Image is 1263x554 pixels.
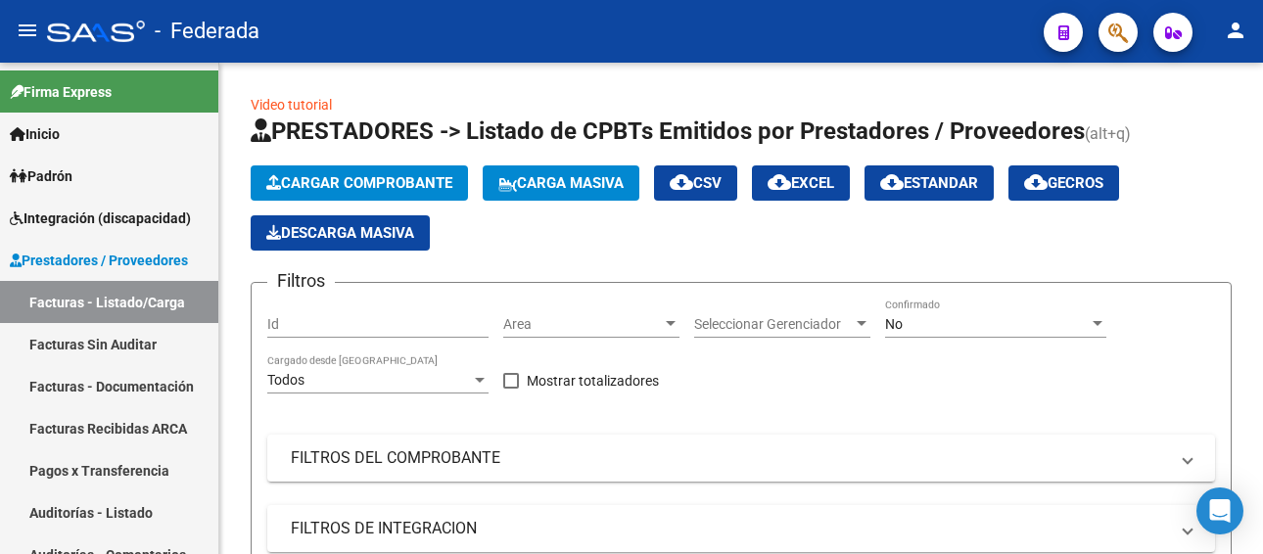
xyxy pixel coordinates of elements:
[654,165,737,201] button: CSV
[1024,170,1048,194] mat-icon: cloud_download
[10,208,191,229] span: Integración (discapacidad)
[10,81,112,103] span: Firma Express
[1224,19,1247,42] mat-icon: person
[267,505,1215,552] mat-expansion-panel-header: FILTROS DE INTEGRACION
[10,123,60,145] span: Inicio
[498,174,624,192] span: Carga Masiva
[694,316,853,333] span: Seleccionar Gerenciador
[267,267,335,295] h3: Filtros
[880,174,978,192] span: Estandar
[670,174,722,192] span: CSV
[251,97,332,113] a: Video tutorial
[267,435,1215,482] mat-expansion-panel-header: FILTROS DEL COMPROBANTE
[1008,165,1119,201] button: Gecros
[670,170,693,194] mat-icon: cloud_download
[10,250,188,271] span: Prestadores / Proveedores
[768,174,834,192] span: EXCEL
[251,215,430,251] button: Descarga Masiva
[483,165,639,201] button: Carga Masiva
[880,170,904,194] mat-icon: cloud_download
[266,174,452,192] span: Cargar Comprobante
[251,165,468,201] button: Cargar Comprobante
[251,215,430,251] app-download-masive: Descarga masiva de comprobantes (adjuntos)
[1196,487,1243,534] div: Open Intercom Messenger
[251,117,1085,145] span: PRESTADORES -> Listado de CPBTs Emitidos por Prestadores / Proveedores
[503,316,662,333] span: Area
[291,518,1168,539] mat-panel-title: FILTROS DE INTEGRACION
[267,372,304,388] span: Todos
[752,165,850,201] button: EXCEL
[527,369,659,392] span: Mostrar totalizadores
[155,10,259,53] span: - Federada
[1085,124,1131,143] span: (alt+q)
[16,19,39,42] mat-icon: menu
[291,447,1168,469] mat-panel-title: FILTROS DEL COMPROBANTE
[768,170,791,194] mat-icon: cloud_download
[266,224,414,242] span: Descarga Masiva
[885,316,903,332] span: No
[10,165,72,187] span: Padrón
[865,165,994,201] button: Estandar
[1024,174,1103,192] span: Gecros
